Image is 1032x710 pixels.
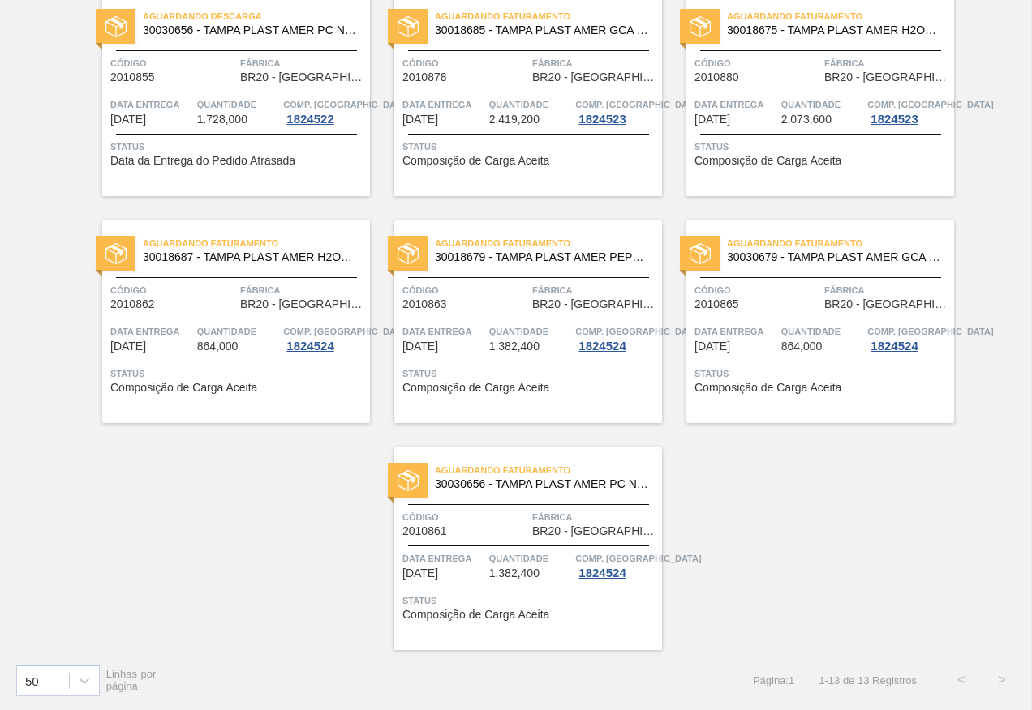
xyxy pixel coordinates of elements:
[402,567,438,580] span: 30/09/2025
[435,251,649,263] span: 30018679 - TAMPA PLAST AMER PEPSI ZERO S/LINER
[575,550,701,567] span: Comp. Carga
[143,8,370,24] span: Aguardando Descarga
[690,16,711,37] img: status
[240,298,366,310] span: BR20 - Sapucaia
[867,340,921,353] div: 1824524
[240,71,366,83] span: BR20 - Sapucaia
[575,96,701,113] span: Comp. Carga
[110,282,236,298] span: Código
[78,220,370,423] a: statusAguardando Faturamento30018687 - TAMPA PLAST AMER H2OH LIMAO S/LINERCódigo2010862FábricaBR2...
[532,55,658,71] span: Fábrica
[110,71,155,83] span: 2010855
[398,470,419,491] img: status
[240,282,366,298] span: Fábrica
[105,16,127,37] img: status
[694,55,820,71] span: Código
[694,340,730,353] span: 30/09/2025
[283,323,366,353] a: Comp. [GEOGRAPHIC_DATA]1824524
[727,24,941,36] span: 30018675 - TAMPA PLAST AMER H2OH LIMONETO S/LINER
[727,8,954,24] span: Aguardando Faturamento
[867,96,993,113] span: Comp. Carga
[402,96,485,113] span: Data entrega
[143,24,357,36] span: 30030656 - TAMPA PLAST AMER PC NIV24
[370,447,662,650] a: statusAguardando Faturamento30030656 - TAMPA PLAST AMER PC NIV24Código2010861FábricaBR20 - [GEOGR...
[402,55,528,71] span: Código
[867,323,993,340] span: Comp. Carga
[489,113,540,126] span: 2.419,200
[110,382,257,394] span: Composição de Carga Aceita
[110,340,146,353] span: 30/09/2025
[662,220,954,423] a: statusAguardando Faturamento30030679 - TAMPA PLAST AMER GCA ZERO NIV24Código2010865FábricaBR20 - ...
[690,243,711,264] img: status
[575,96,658,126] a: Comp. [GEOGRAPHIC_DATA]1824523
[575,567,629,580] div: 1824524
[110,366,366,382] span: Status
[489,323,572,340] span: Quantidade
[197,96,280,113] span: Quantidade
[398,243,419,264] img: status
[143,235,370,251] span: Aguardando Faturamento
[110,298,155,310] span: 2010862
[402,382,549,394] span: Composição de Carga Aceita
[110,323,193,340] span: Data entrega
[781,323,864,340] span: Quantidade
[283,113,337,126] div: 1824522
[824,282,950,298] span: Fábrica
[532,71,658,83] span: BR20 - Sapucaia
[575,550,658,580] a: Comp. [GEOGRAPHIC_DATA]1824524
[106,668,157,692] span: Linhas por página
[575,323,701,340] span: Comp. Carga
[694,155,841,167] span: Composição de Carga Aceita
[489,340,540,353] span: 1.382,400
[824,55,950,71] span: Fábrica
[694,71,739,83] span: 2010880
[694,113,730,126] span: 16/09/2025
[532,525,658,537] span: BR20 - Sapucaia
[402,298,447,310] span: 2010863
[694,298,739,310] span: 2010865
[402,282,528,298] span: Código
[435,235,662,251] span: Aguardando Faturamento
[532,298,658,310] span: BR20 - Sapucaia
[402,509,528,525] span: Código
[143,251,357,263] span: 30018687 - TAMPA PLAST AMER H2OH LIMAO S/LINER
[25,674,39,687] div: 50
[575,340,629,353] div: 1824524
[753,674,794,686] span: Página : 1
[402,323,485,340] span: Data entrega
[435,462,662,478] span: Aguardando Faturamento
[575,323,658,353] a: Comp. [GEOGRAPHIC_DATA]1824524
[694,323,777,340] span: Data entrega
[402,609,549,621] span: Composição de Carga Aceita
[197,113,247,126] span: 1.728,000
[402,340,438,353] span: 30/09/2025
[867,96,950,126] a: Comp. [GEOGRAPHIC_DATA]1824523
[435,478,649,490] span: 30030656 - TAMPA PLAST AMER PC NIV24
[110,155,295,167] span: Data da Entrega do Pedido Atrasada
[824,298,950,310] span: BR20 - Sapucaia
[240,55,366,71] span: Fábrica
[489,550,572,567] span: Quantidade
[867,113,921,126] div: 1824523
[283,340,337,353] div: 1824524
[941,660,982,700] button: <
[532,509,658,525] span: Fábrica
[781,340,823,353] span: 864,000
[575,113,629,126] div: 1824523
[727,251,941,263] span: 30030679 - TAMPA PLAST AMER GCA ZERO NIV24
[532,282,658,298] span: Fábrica
[110,55,236,71] span: Código
[819,674,917,686] span: 1 - 13 de 13 Registros
[781,113,832,126] span: 2.073,600
[402,366,658,382] span: Status
[781,96,864,113] span: Quantidade
[402,592,658,609] span: Status
[110,96,193,113] span: Data entrega
[694,282,820,298] span: Código
[867,323,950,353] a: Comp. [GEOGRAPHIC_DATA]1824524
[398,16,419,37] img: status
[727,235,954,251] span: Aguardando Faturamento
[105,243,127,264] img: status
[694,139,950,155] span: Status
[110,113,146,126] span: 08/09/2025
